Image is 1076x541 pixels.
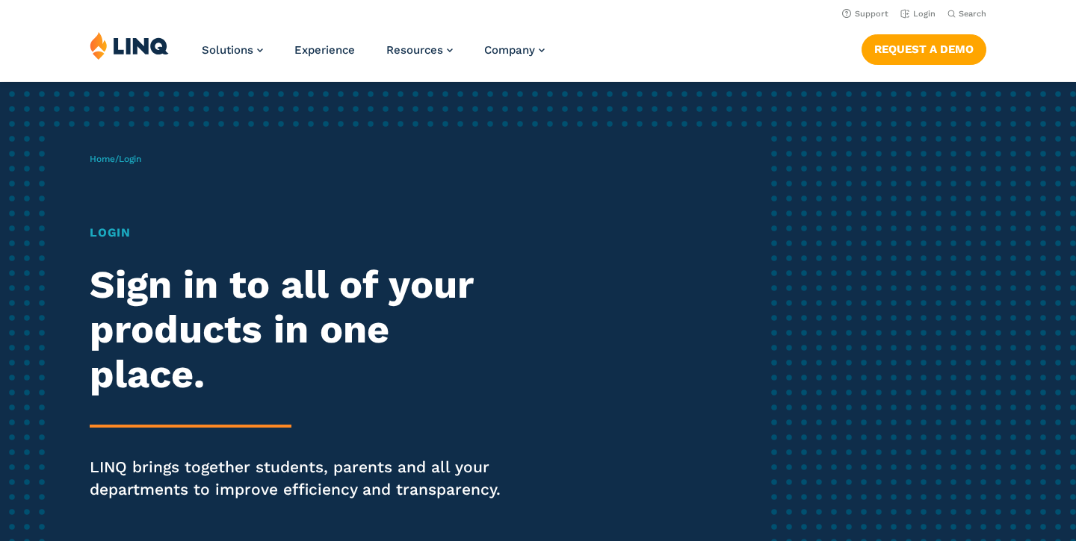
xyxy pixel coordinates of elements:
[90,263,504,396] h2: Sign in to all of your products in one place.
[202,31,545,81] nav: Primary Navigation
[862,31,986,64] nav: Button Navigation
[386,43,453,57] a: Resources
[484,43,545,57] a: Company
[90,31,169,60] img: LINQ | K‑12 Software
[202,43,253,57] span: Solutions
[900,9,936,19] a: Login
[90,224,504,242] h1: Login
[202,43,263,57] a: Solutions
[947,8,986,19] button: Open Search Bar
[484,43,535,57] span: Company
[90,456,504,501] p: LINQ brings together students, parents and all your departments to improve efficiency and transpa...
[959,9,986,19] span: Search
[862,34,986,64] a: Request a Demo
[90,154,115,164] a: Home
[842,9,888,19] a: Support
[294,43,355,57] a: Experience
[386,43,443,57] span: Resources
[119,154,141,164] span: Login
[90,154,141,164] span: /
